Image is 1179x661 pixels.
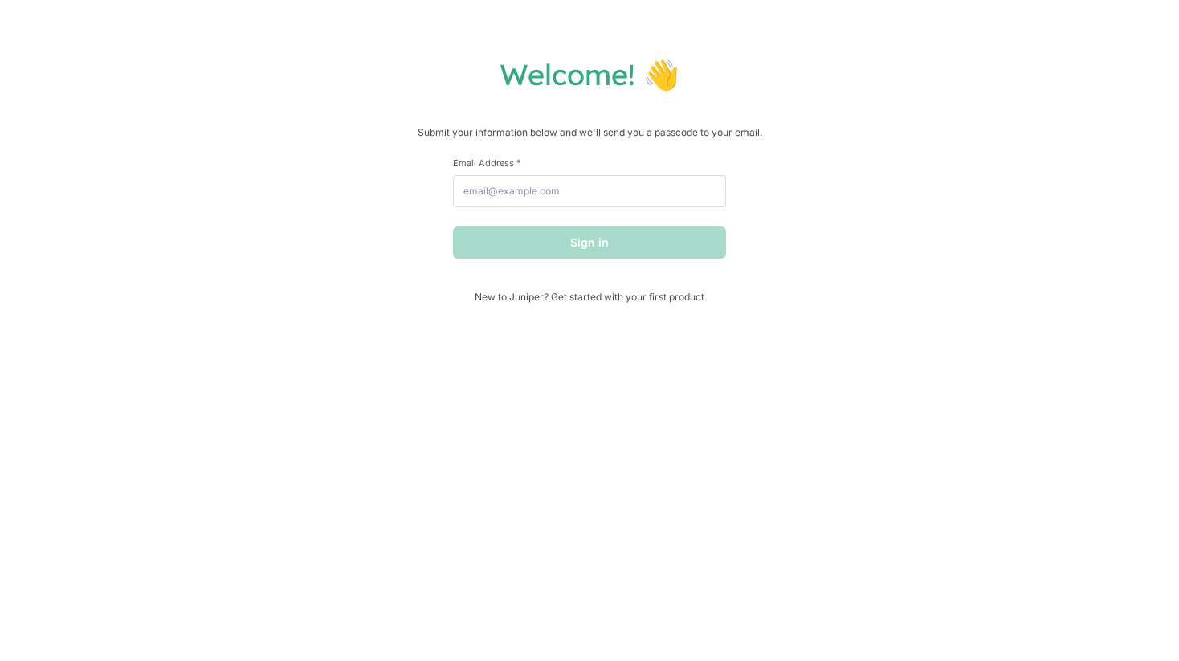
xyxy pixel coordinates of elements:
p: Submit your information below and we'll send you a passcode to your email. [16,124,1163,141]
span: This field is required. [516,157,521,169]
h1: Welcome! 👋 [16,56,1163,92]
span: New to Juniper? Get started with your first product [453,291,726,303]
label: Email Address [453,157,726,169]
input: email@example.com [453,175,726,207]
